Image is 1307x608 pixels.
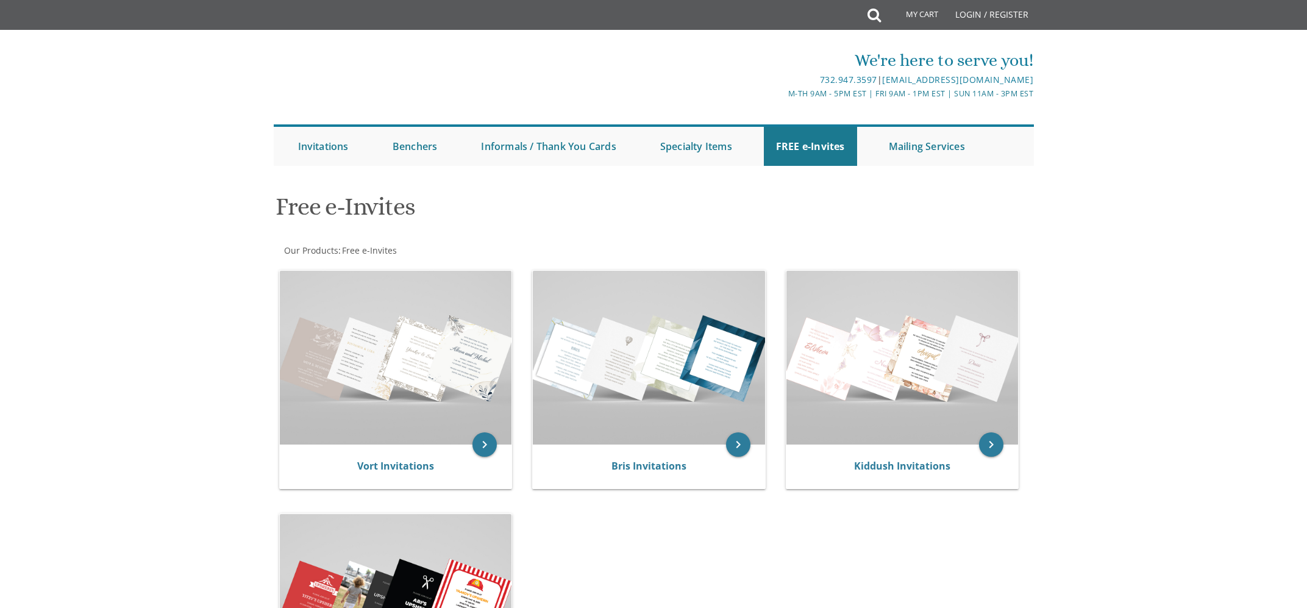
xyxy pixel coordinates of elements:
[877,127,977,166] a: Mailing Services
[786,271,1019,445] img: Kiddush Invitations
[341,245,397,256] a: Free e-Invites
[764,127,857,166] a: FREE e-Invites
[472,432,497,457] a: keyboard_arrow_right
[648,127,744,166] a: Specialty Items
[882,74,1033,85] a: [EMAIL_ADDRESS][DOMAIN_NAME]
[527,48,1033,73] div: We're here to serve you!
[342,245,397,256] span: Free e-Invites
[357,459,434,473] a: Vort Invitations
[820,74,877,85] a: 732.947.3597
[380,127,450,166] a: Benchers
[854,459,950,473] a: Kiddush Invitations
[533,271,765,445] img: Bris Invitations
[286,127,361,166] a: Invitations
[726,432,750,457] a: keyboard_arrow_right
[979,432,1003,457] a: keyboard_arrow_right
[276,193,773,229] h1: Free e-Invites
[283,245,338,256] a: Our Products
[880,1,947,32] a: My Cart
[527,87,1033,100] div: M-Th 9am - 5pm EST | Fri 9am - 1pm EST | Sun 11am - 3pm EST
[527,73,1033,87] div: |
[274,245,654,257] div: :
[611,459,686,473] a: Bris Invitations
[469,127,628,166] a: Informals / Thank You Cards
[280,271,512,445] img: Vort Invitations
